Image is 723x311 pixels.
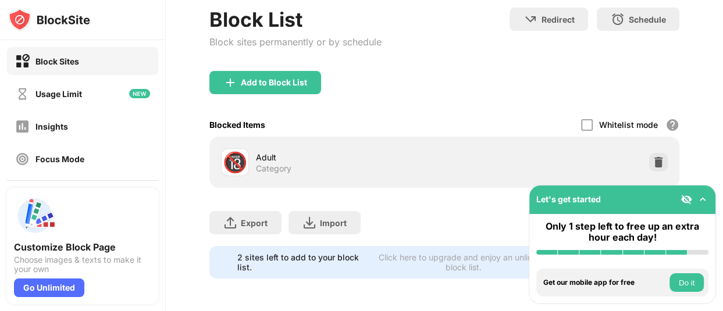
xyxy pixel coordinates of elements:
div: Customize Block Page [14,241,151,253]
div: Schedule [628,15,665,24]
div: Insights [35,121,68,131]
div: Choose images & texts to make it your own [14,255,151,274]
img: block-on.svg [15,54,30,69]
div: Go Unlimited [14,278,84,297]
div: Import [320,218,347,228]
div: Usage Limit [35,89,82,99]
img: push-custom-page.svg [14,195,56,237]
div: Whitelist mode [599,120,657,130]
img: insights-off.svg [15,119,30,134]
div: Get our mobile app for free [543,278,667,287]
div: Block List [209,8,382,31]
div: Focus Mode [35,154,84,164]
div: Let's get started [536,194,601,204]
div: Click here to upgrade and enjoy an unlimited block list. [369,252,558,272]
div: Block sites permanently or by schedule [209,36,382,48]
div: Redirect [541,15,574,24]
div: Only 1 step left to free up an extra hour each day! [536,221,708,243]
img: time-usage-off.svg [15,87,30,101]
button: Do it [669,273,704,292]
div: Block Sites [35,56,79,66]
img: focus-off.svg [15,152,30,166]
img: logo-blocksite.svg [8,8,90,31]
div: 2 sites left to add to your block list. [237,252,362,272]
div: 🔞 [223,151,247,174]
img: eye-not-visible.svg [681,194,692,205]
div: Blocked Items [209,120,265,130]
div: Add to Block List [241,78,307,87]
img: new-icon.svg [129,89,150,98]
div: Category [256,163,291,174]
div: Export [241,218,268,228]
img: omni-setup-toggle.svg [697,194,708,205]
div: Adult [256,151,444,163]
